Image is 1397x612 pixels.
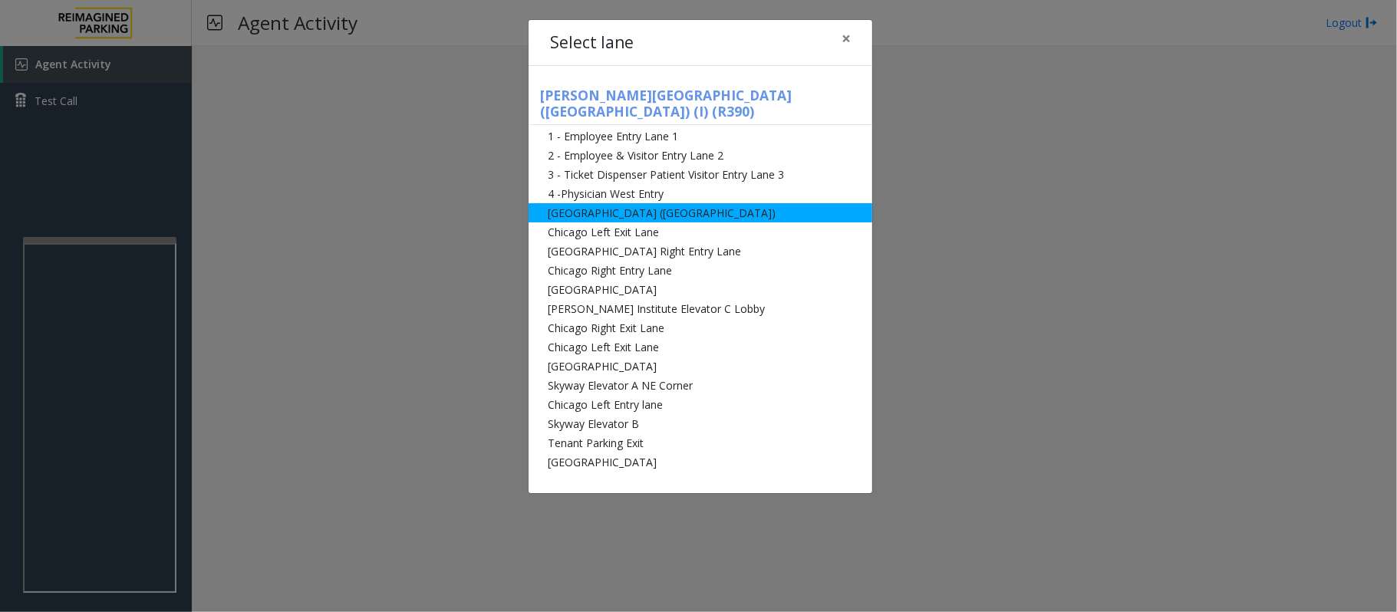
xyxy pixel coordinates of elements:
li: [PERSON_NAME] Institute Elevator C Lobby [529,299,872,318]
h5: [PERSON_NAME][GEOGRAPHIC_DATA] ([GEOGRAPHIC_DATA]) (I) (R390) [529,87,872,125]
span: × [842,28,851,49]
li: [GEOGRAPHIC_DATA] ([GEOGRAPHIC_DATA]) [529,203,872,222]
li: 2 - Employee & Visitor Entry Lane 2 [529,146,872,165]
button: Close [831,20,862,58]
li: 1 - Employee Entry Lane 1 [529,127,872,146]
li: Skyway Elevator B [529,414,872,433]
li: [GEOGRAPHIC_DATA] [529,357,872,376]
li: Chicago Left Entry lane [529,395,872,414]
li: [GEOGRAPHIC_DATA] Right Entry Lane [529,242,872,261]
li: Chicago Left Exit Lane [529,337,872,357]
h4: Select lane [550,31,634,55]
li: Tenant Parking Exit [529,433,872,452]
li: 3 - Ticket Dispenser Patient Visitor Entry Lane 3 [529,165,872,184]
li: Skyway Elevator A NE Corner [529,376,872,395]
li: [GEOGRAPHIC_DATA] [529,452,872,472]
li: Chicago Right Entry Lane [529,261,872,280]
li: Chicago Right Exit Lane [529,318,872,337]
li: [GEOGRAPHIC_DATA] [529,280,872,299]
li: Chicago Left Exit Lane [529,222,872,242]
li: 4 -Physician West Entry [529,184,872,203]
